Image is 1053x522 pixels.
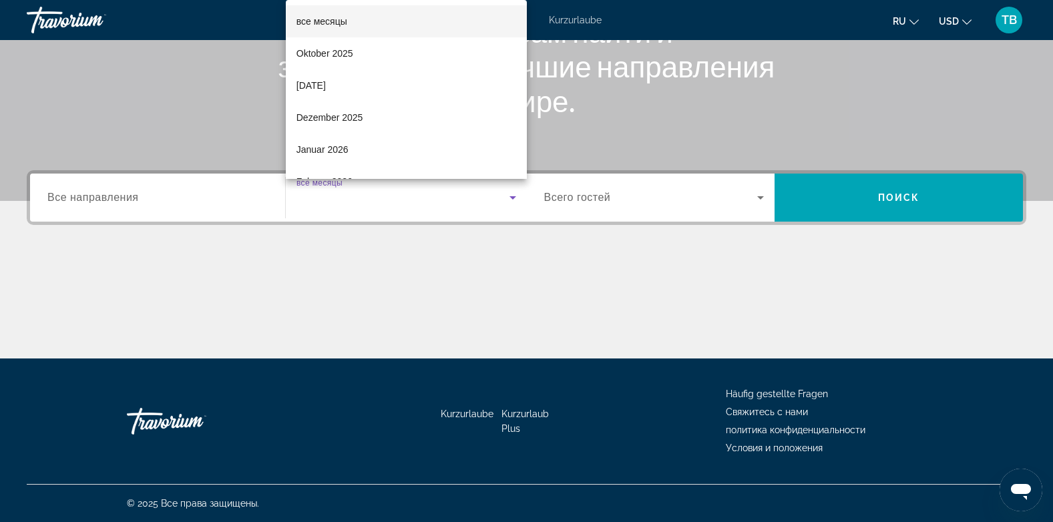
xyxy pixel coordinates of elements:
font: Januar 2026 [296,144,349,155]
font: Februar 2026 [296,176,353,187]
font: Oktober 2025 [296,48,353,59]
font: Dezember 2025 [296,112,363,123]
span: все месяцы [296,16,347,27]
iframe: Schaltfläche zum Öffnen des Messaging-Fensters [1000,469,1042,511]
font: [DATE] [296,80,326,91]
